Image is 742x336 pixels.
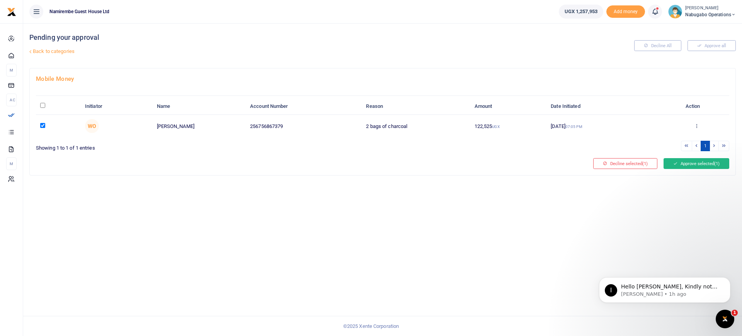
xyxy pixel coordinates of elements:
[556,5,606,19] li: Wallet ballance
[492,125,499,129] small: UGX
[152,115,246,137] td: [PERSON_NAME]
[593,158,657,169] button: Decline selected(1)
[606,8,645,14] a: Add money
[246,115,362,137] td: 256756867379
[470,98,547,115] th: Amount: activate to sort column ascending
[36,140,380,152] div: Showing 1 to 1 of 1 entries
[565,8,597,15] span: UGX 1,257,953
[668,5,736,19] a: profile-user [PERSON_NAME] Nabugabo operations
[6,94,17,106] li: Ac
[6,157,17,170] li: M
[642,161,648,166] span: (1)
[546,98,664,115] th: Date Initiated: activate to sort column ascending
[7,9,16,14] a: logo-small logo-large logo-large
[587,261,742,315] iframe: Intercom notifications message
[470,115,547,137] td: 122,525
[606,5,645,18] span: Add money
[565,125,582,129] small: 07:05 PM
[6,64,17,77] li: M
[714,161,720,166] span: (1)
[85,119,99,133] span: William Okurut
[716,310,734,328] iframe: Intercom live chat
[246,98,362,115] th: Account Number: activate to sort column ascending
[701,141,710,151] a: 1
[664,98,729,115] th: Action: activate to sort column ascending
[732,310,738,316] span: 1
[559,5,603,19] a: UGX 1,257,953
[46,8,113,15] span: Namirembe Guest House Ltd
[152,98,246,115] th: Name: activate to sort column ascending
[27,45,498,58] a: Back to categories
[685,11,736,18] span: Nabugabo operations
[362,98,470,115] th: Reason: activate to sort column ascending
[668,5,682,19] img: profile-user
[29,33,498,42] h4: Pending your approval
[664,158,729,169] button: Approve selected(1)
[606,5,645,18] li: Toup your wallet
[7,7,16,17] img: logo-small
[362,115,470,137] td: 2 bags of charcoal
[36,75,729,83] h4: Mobile Money
[36,98,81,115] th: : activate to sort column descending
[81,98,153,115] th: Initiator: activate to sort column ascending
[546,115,664,137] td: [DATE]
[685,5,736,12] small: [PERSON_NAME]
